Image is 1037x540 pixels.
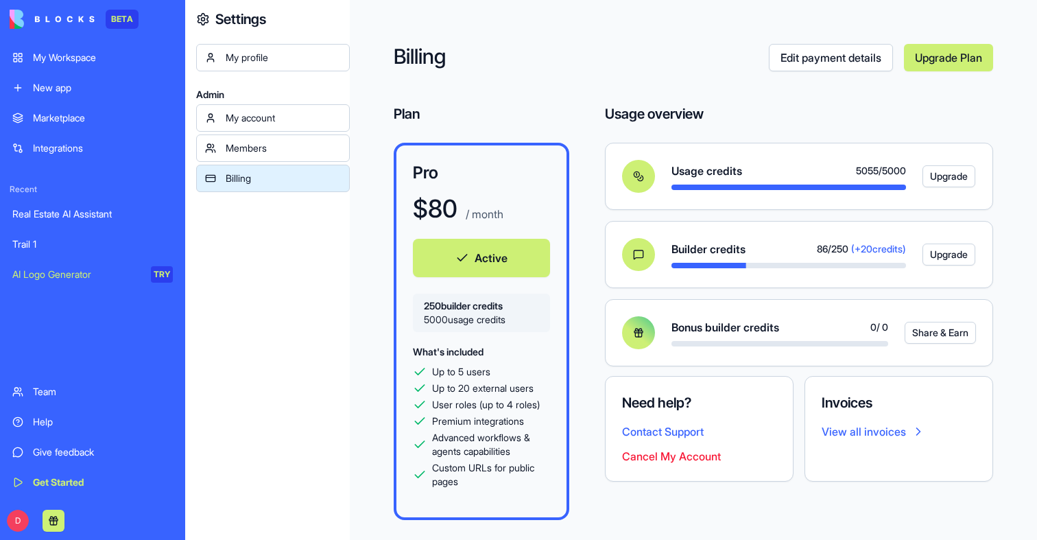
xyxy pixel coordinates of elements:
h4: Settings [215,10,266,29]
div: Integrations [33,141,173,155]
a: Real Estate AI Assistant [4,200,181,228]
div: Get Started [33,476,173,489]
button: Upgrade [922,244,975,266]
div: AI Logo Generator [12,268,141,281]
h4: Usage overview [605,104,704,124]
a: View all invoices [822,423,976,440]
div: TRY [151,266,173,283]
a: Upgrade Plan [904,44,993,71]
img: logo [10,10,95,29]
a: AI Logo GeneratorTRY [4,261,181,288]
h3: Pro [413,162,550,184]
a: My account [196,104,350,132]
span: Recent [4,184,181,195]
a: My Workspace [4,44,181,71]
div: BETA [106,10,139,29]
div: New app [33,81,173,95]
a: Get Started [4,469,181,496]
span: Advanced workflows & agents capabilities [432,431,550,458]
a: Billing [196,165,350,192]
span: 5000 usage credits [424,313,539,327]
div: Billing [226,172,341,185]
button: Active [413,239,550,277]
div: Help [33,415,173,429]
div: Trail 1 [12,237,173,251]
button: Upgrade [922,165,975,187]
a: Edit payment details [769,44,893,71]
div: Marketplace [33,111,173,125]
h1: $ 80 [413,195,457,222]
span: 250 builder credits [424,299,539,313]
span: D [7,510,29,532]
a: Upgrade [922,165,959,187]
span: Bonus builder credits [671,319,779,336]
span: 86 / 250 [817,242,848,256]
p: / month [463,206,503,222]
span: 0 / 0 [870,320,888,334]
button: Contact Support [622,423,704,440]
span: Up to 5 users [432,365,490,379]
a: Marketplace [4,104,181,132]
a: Help [4,408,181,436]
a: My profile [196,44,350,71]
span: Admin [196,88,350,102]
span: 5055 / 5000 [856,164,906,178]
h2: Billing [394,44,769,71]
h4: Need help? [622,393,776,412]
a: Trail 1 [4,231,181,258]
div: My Workspace [33,51,173,64]
a: Give feedback [4,438,181,466]
a: New app [4,74,181,102]
a: Integrations [4,134,181,162]
div: My account [226,111,341,125]
h4: Invoices [822,393,976,412]
span: Usage credits [671,163,742,179]
a: Pro$80 / monthActive250builder credits5000usage creditsWhat's includedUp to 5 usersUp to 20 exter... [394,143,569,520]
span: User roles (up to 4 roles) [432,398,540,412]
span: Builder credits [671,241,746,257]
span: Premium integrations [432,414,524,428]
span: Custom URLs for public pages [432,461,550,489]
span: What's included [413,346,484,357]
div: Team [33,385,173,399]
div: My profile [226,51,341,64]
div: Members [226,141,341,155]
div: Give feedback [33,445,173,459]
button: Share & Earn [905,322,976,344]
a: Upgrade [922,244,959,266]
span: Up to 20 external users [432,381,534,395]
a: BETA [10,10,139,29]
div: Real Estate AI Assistant [12,207,173,221]
a: Members [196,134,350,162]
a: Team [4,378,181,406]
h4: Plan [394,104,569,124]
button: Cancel My Account [622,448,721,465]
span: (+ 20 credits) [851,242,906,256]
